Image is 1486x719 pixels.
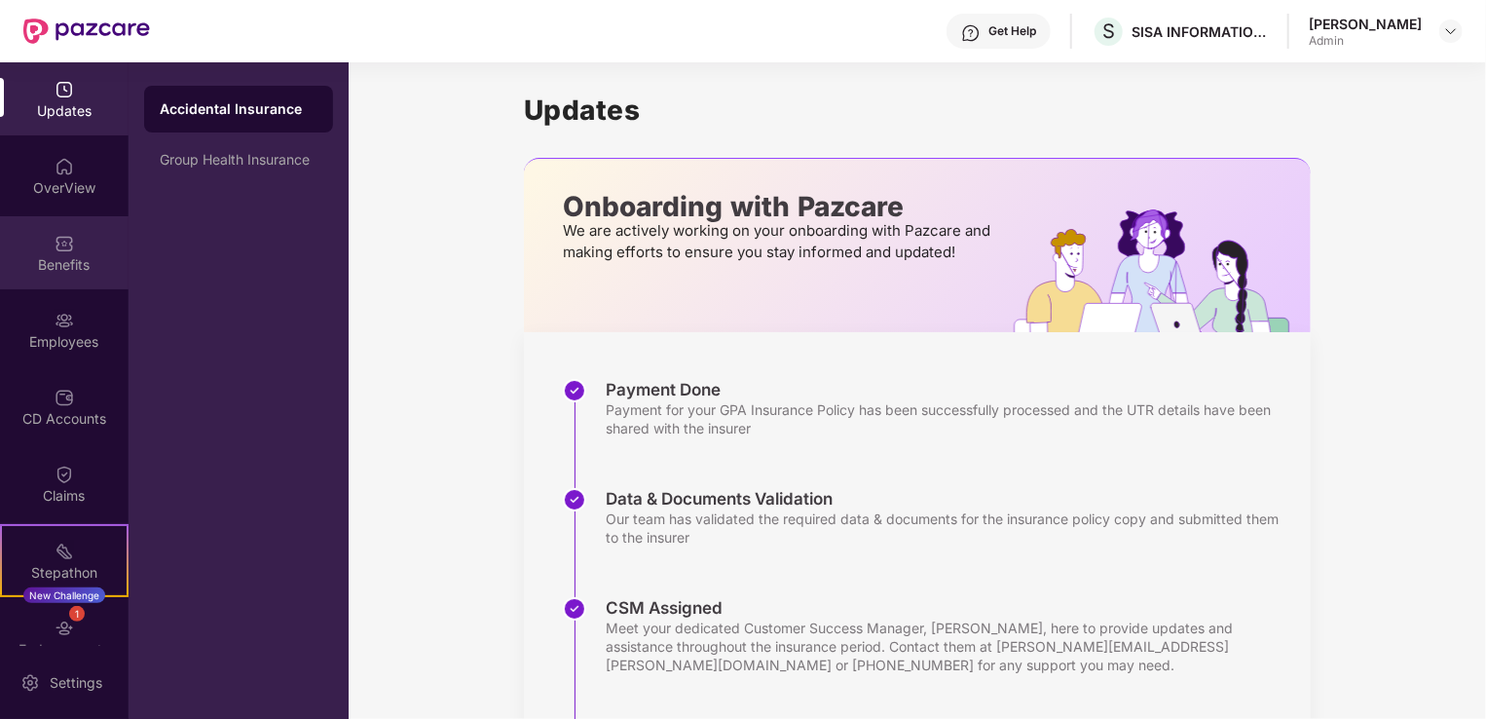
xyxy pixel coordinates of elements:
[1014,209,1311,332] img: hrOnboarding
[55,388,74,407] img: svg+xml;base64,PHN2ZyBpZD0iQ0RfQWNjb3VudHMiIGRhdGEtbmFtZT0iQ0QgQWNjb3VudHMiIHhtbG5zPSJodHRwOi8vd3...
[1309,33,1422,49] div: Admin
[563,379,586,402] img: svg+xml;base64,PHN2ZyBpZD0iU3RlcC1Eb25lLTMyeDMyIiB4bWxucz0iaHR0cDovL3d3dy53My5vcmcvMjAwMC9zdmciIH...
[563,597,586,621] img: svg+xml;base64,PHN2ZyBpZD0iU3RlcC1Eb25lLTMyeDMyIiB4bWxucz0iaHR0cDovL3d3dy53My5vcmcvMjAwMC9zdmciIH...
[55,80,74,99] img: svg+xml;base64,PHN2ZyBpZD0iVXBkYXRlZCIgeG1sbnM9Imh0dHA6Ly93d3cudzMub3JnLzIwMDAvc3ZnIiB3aWR0aD0iMj...
[606,400,1291,437] div: Payment for your GPA Insurance Policy has been successfully processed and the UTR details have be...
[988,23,1036,39] div: Get Help
[961,23,981,43] img: svg+xml;base64,PHN2ZyBpZD0iSGVscC0zMngzMiIgeG1sbnM9Imh0dHA6Ly93d3cudzMub3JnLzIwMDAvc3ZnIiB3aWR0aD...
[563,198,996,215] p: Onboarding with Pazcare
[606,379,1291,400] div: Payment Done
[55,619,74,638] img: svg+xml;base64,PHN2ZyBpZD0iRW5kb3JzZW1lbnRzIiB4bWxucz0iaHR0cDovL3d3dy53My5vcmcvMjAwMC9zdmciIHdpZH...
[2,563,127,583] div: Stepathon
[1102,19,1115,43] span: S
[606,488,1291,510] div: Data & Documents Validation
[524,94,1311,127] h1: Updates
[44,673,108,693] div: Settings
[20,673,40,693] img: svg+xml;base64,PHN2ZyBpZD0iU2V0dGluZy0yMHgyMCIgeG1sbnM9Imh0dHA6Ly93d3cudzMub3JnLzIwMDAvc3ZnIiB3aW...
[23,587,105,603] div: New Challenge
[563,220,996,263] p: We are actively working on your onboarding with Pazcare and making efforts to ensure you stay inf...
[1309,15,1422,33] div: [PERSON_NAME]
[55,542,74,561] img: svg+xml;base64,PHN2ZyB4bWxucz0iaHR0cDovL3d3dy53My5vcmcvMjAwMC9zdmciIHdpZHRoPSIyMSIgaGVpZ2h0PSIyMC...
[606,510,1291,547] div: Our team has validated the required data & documents for the insurance policy copy and submitted ...
[55,157,74,176] img: svg+xml;base64,PHN2ZyBpZD0iSG9tZSIgeG1sbnM9Imh0dHA6Ly93d3cudzMub3JnLzIwMDAvc3ZnIiB3aWR0aD0iMjAiIG...
[563,488,586,511] img: svg+xml;base64,PHN2ZyBpZD0iU3RlcC1Eb25lLTMyeDMyIiB4bWxucz0iaHR0cDovL3d3dy53My5vcmcvMjAwMC9zdmciIH...
[55,465,74,484] img: svg+xml;base64,PHN2ZyBpZD0iQ2xhaW0iIHhtbG5zPSJodHRwOi8vd3d3LnczLm9yZy8yMDAwL3N2ZyIgd2lkdGg9IjIwIi...
[606,597,1291,619] div: CSM Assigned
[69,606,85,622] div: 1
[1443,23,1459,39] img: svg+xml;base64,PHN2ZyBpZD0iRHJvcGRvd24tMzJ4MzIiIHhtbG5zPSJodHRwOi8vd3d3LnczLm9yZy8yMDAwL3N2ZyIgd2...
[160,99,317,119] div: Accidental Insurance
[55,311,74,330] img: svg+xml;base64,PHN2ZyBpZD0iRW1wbG95ZWVzIiB4bWxucz0iaHR0cDovL3d3dy53My5vcmcvMjAwMC9zdmciIHdpZHRoPS...
[606,619,1291,674] div: Meet your dedicated Customer Success Manager, [PERSON_NAME], here to provide updates and assistan...
[23,19,150,44] img: New Pazcare Logo
[55,234,74,253] img: svg+xml;base64,PHN2ZyBpZD0iQmVuZWZpdHMiIHhtbG5zPSJodHRwOi8vd3d3LnczLm9yZy8yMDAwL3N2ZyIgd2lkdGg9Ij...
[1132,22,1268,41] div: SISA INFORMATION SECURITY PVT LTD
[160,152,317,168] div: Group Health Insurance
